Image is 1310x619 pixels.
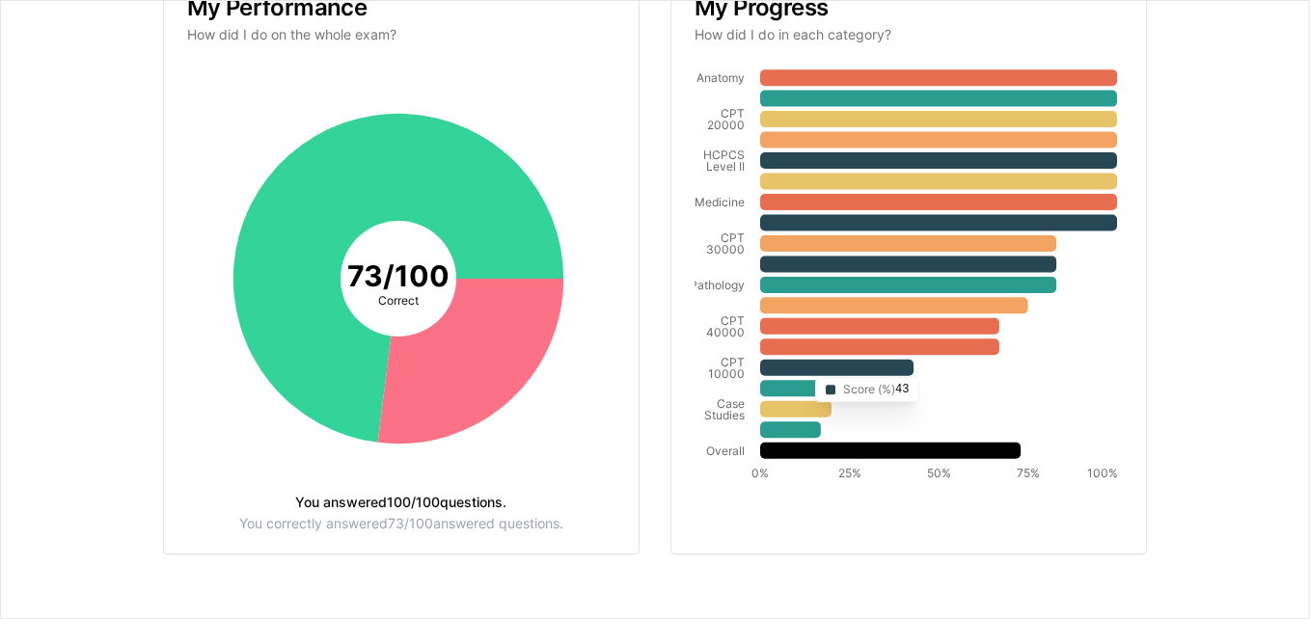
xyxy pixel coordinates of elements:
tspan: Anatomy [696,70,745,85]
tspan: 50% [926,465,950,479]
tspan: 100% [1087,465,1118,479]
tspan: HCPCS [703,148,745,162]
tspan: 20000 [707,118,745,132]
tspan: Pathology [690,277,745,291]
tspan: 30000 [706,242,745,256]
tspan: 25% [837,465,860,479]
tspan: Correct [378,293,419,308]
tspan: CPT [721,312,745,327]
p: How did I do in each category? [695,25,1123,44]
tspan: CPT [721,354,745,368]
tspan: Case [717,395,745,410]
tspan: 73 / 100 [347,258,450,293]
tspan: Overall [706,443,745,457]
tspan: Level II [706,159,745,174]
tspan: CPT [721,230,745,245]
tspan: 10000 [708,365,745,380]
tspan: CPT [721,106,745,121]
div: You answered 100 / 100 questions. [187,496,615,509]
tspan: 0% [751,465,769,479]
tspan: Studies [704,407,745,421]
div: You correctly answered 73 / 100 answered questions. [187,517,615,530]
p: How did I do on the whole exam? [187,25,615,44]
tspan: Medicine [695,195,745,209]
tspan: 75% [1016,465,1039,479]
tspan: 40000 [706,324,745,338]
